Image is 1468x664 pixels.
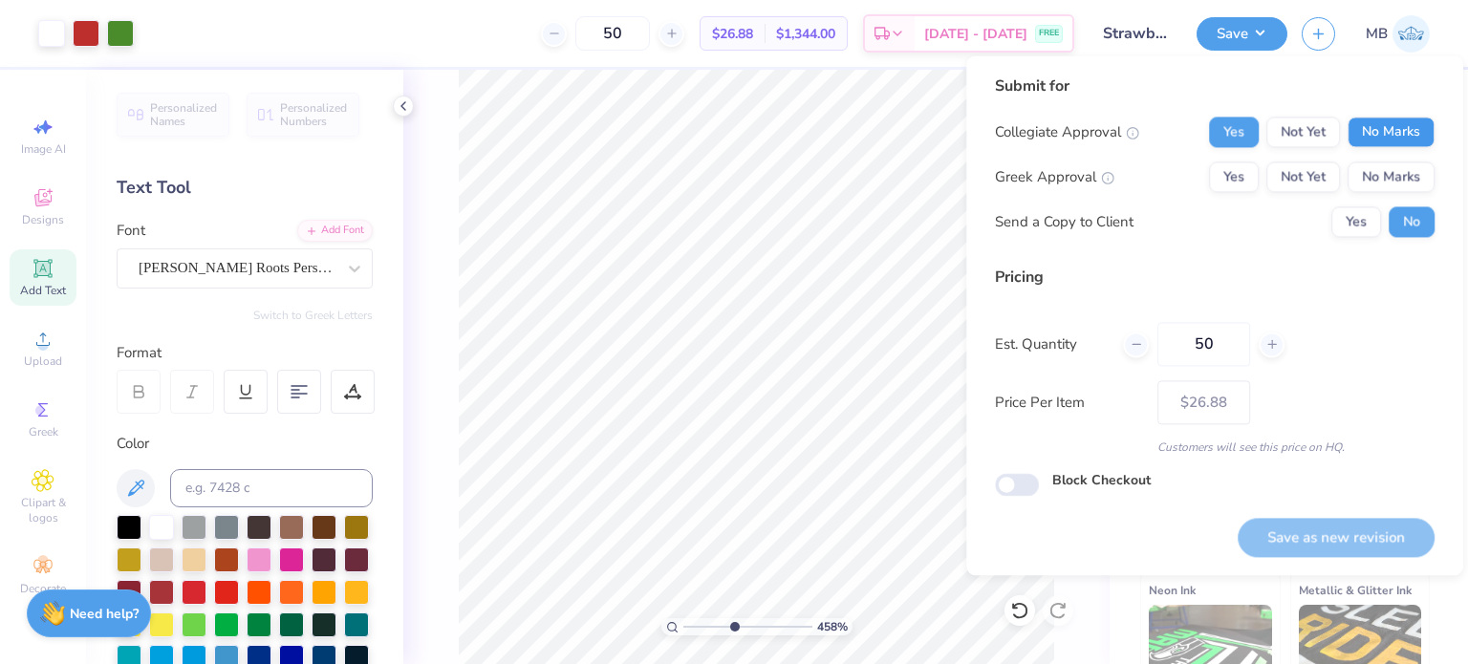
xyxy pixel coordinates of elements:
div: Format [117,342,375,364]
button: No Marks [1348,117,1435,147]
span: Image AI [21,141,66,157]
label: Font [117,220,145,242]
span: Add Text [20,283,66,298]
span: Metallic & Glitter Ink [1299,580,1412,600]
button: Not Yet [1266,161,1340,192]
button: No Marks [1348,161,1435,192]
input: Untitled Design [1089,14,1182,53]
button: No [1389,206,1435,237]
div: Add Font [297,220,373,242]
label: Block Checkout [1052,470,1151,490]
span: [DATE] - [DATE] [924,24,1027,44]
button: Save [1197,17,1287,51]
div: Text Tool [117,175,373,201]
div: Color [117,433,373,455]
button: Switch to Greek Letters [253,308,373,323]
span: Decorate [20,581,66,596]
button: Yes [1209,161,1259,192]
input: e.g. 7428 c [170,469,373,507]
button: Yes [1209,117,1259,147]
span: 458 % [817,618,848,635]
span: Personalized Names [150,101,218,128]
input: – – [1157,322,1250,366]
button: Not Yet [1266,117,1340,147]
span: $26.88 [712,24,753,44]
div: Submit for [995,75,1435,97]
label: Price Per Item [995,392,1143,414]
div: Greek Approval [995,166,1114,188]
span: FREE [1039,27,1059,40]
strong: Need help? [70,605,139,623]
span: Upload [24,353,62,369]
span: Clipart & logos [10,495,76,525]
span: Greek [29,424,58,439]
div: Customers will see this price on HQ. [995,439,1435,456]
label: Est. Quantity [995,333,1109,355]
span: Personalized Numbers [280,101,348,128]
a: MB [1366,15,1430,53]
span: Designs [22,212,64,227]
div: Send a Copy to Client [995,211,1133,233]
span: Neon Ink [1149,580,1196,600]
div: Collegiate Approval [995,121,1139,142]
div: Pricing [995,266,1435,289]
button: Yes [1331,206,1381,237]
span: $1,344.00 [776,24,835,44]
img: Marianne Bagtang [1392,15,1430,53]
input: – – [575,16,650,51]
span: MB [1366,23,1388,45]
